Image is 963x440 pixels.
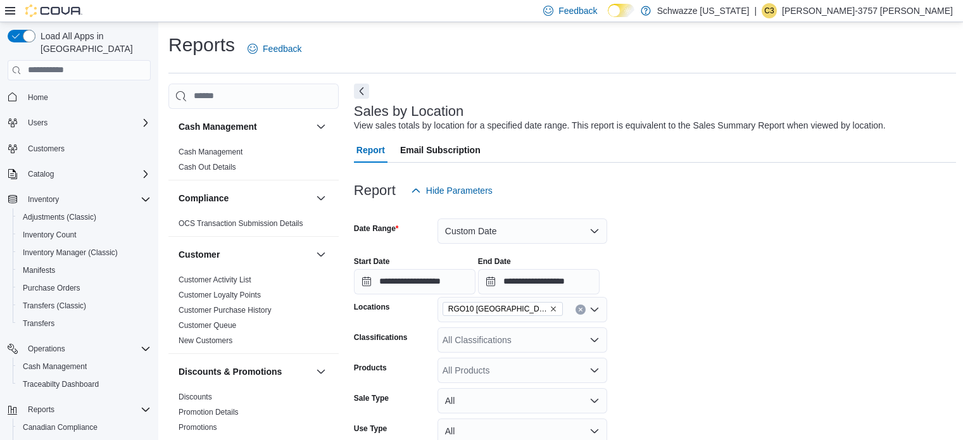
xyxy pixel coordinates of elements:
[18,245,151,260] span: Inventory Manager (Classic)
[23,192,151,207] span: Inventory
[179,163,236,172] a: Cash Out Details
[782,3,953,18] p: [PERSON_NAME]-3757 [PERSON_NAME]
[179,275,251,285] span: Customer Activity List
[400,137,481,163] span: Email Subscription
[354,363,387,373] label: Products
[179,275,251,284] a: Customer Activity List
[558,4,597,17] span: Feedback
[18,263,151,278] span: Manifests
[23,212,96,222] span: Adjustments (Classic)
[426,184,493,197] span: Hide Parameters
[179,306,272,315] a: Customer Purchase History
[354,104,464,119] h3: Sales by Location
[179,219,303,228] a: OCS Transaction Submission Details
[354,183,396,198] h3: Report
[3,165,156,183] button: Catalog
[18,245,123,260] a: Inventory Manager (Classic)
[18,280,85,296] a: Purchase Orders
[179,120,257,133] h3: Cash Management
[354,119,886,132] div: View sales totals by location for a specified date range. This report is equivalent to the Sales ...
[179,336,232,345] a: New Customers
[179,393,212,401] a: Discounts
[589,305,600,315] button: Open list of options
[23,90,53,105] a: Home
[13,297,156,315] button: Transfers (Classic)
[13,315,156,332] button: Transfers
[23,230,77,240] span: Inventory Count
[28,194,59,204] span: Inventory
[23,167,151,182] span: Catalog
[179,162,236,172] span: Cash Out Details
[179,423,217,432] a: Promotions
[168,32,235,58] h1: Reports
[25,4,82,17] img: Cova
[354,256,390,267] label: Start Date
[764,3,774,18] span: C3
[35,30,151,55] span: Load All Apps in [GEOGRAPHIC_DATA]
[179,365,311,378] button: Discounts & Promotions
[754,3,757,18] p: |
[18,210,101,225] a: Adjustments (Classic)
[18,280,151,296] span: Purchase Orders
[13,244,156,261] button: Inventory Manager (Classic)
[28,405,54,415] span: Reports
[23,192,64,207] button: Inventory
[3,401,156,418] button: Reports
[179,291,261,299] a: Customer Loyalty Points
[13,226,156,244] button: Inventory Count
[437,388,607,413] button: All
[168,389,339,440] div: Discounts & Promotions
[179,321,236,330] a: Customer Queue
[354,84,369,99] button: Next
[263,42,301,55] span: Feedback
[18,227,151,242] span: Inventory Count
[23,341,70,356] button: Operations
[608,4,634,17] input: Dark Mode
[13,358,156,375] button: Cash Management
[478,269,600,294] input: Press the down key to open a popover containing a calendar.
[18,227,82,242] a: Inventory Count
[179,192,229,204] h3: Compliance
[179,320,236,330] span: Customer Queue
[28,144,65,154] span: Customers
[18,359,92,374] a: Cash Management
[313,364,329,379] button: Discounts & Promotions
[179,218,303,229] span: OCS Transaction Submission Details
[179,120,311,133] button: Cash Management
[179,248,220,261] h3: Customer
[18,316,60,331] a: Transfers
[168,272,339,353] div: Customer
[18,377,151,392] span: Traceabilty Dashboard
[443,302,563,316] span: RGO10 Santa Fe
[179,147,242,157] span: Cash Management
[354,223,399,234] label: Date Range
[23,301,86,311] span: Transfers (Classic)
[179,408,239,417] a: Promotion Details
[356,137,385,163] span: Report
[354,393,389,403] label: Sale Type
[179,392,212,402] span: Discounts
[13,418,156,436] button: Canadian Compliance
[589,365,600,375] button: Open list of options
[13,279,156,297] button: Purchase Orders
[28,92,48,103] span: Home
[3,88,156,106] button: Home
[13,375,156,393] button: Traceabilty Dashboard
[354,269,475,294] input: Press the down key to open a popover containing a calendar.
[354,424,387,434] label: Use Type
[406,178,498,203] button: Hide Parameters
[3,340,156,358] button: Operations
[179,407,239,417] span: Promotion Details
[23,379,99,389] span: Traceabilty Dashboard
[23,361,87,372] span: Cash Management
[168,216,339,236] div: Compliance
[313,119,329,134] button: Cash Management
[23,248,118,258] span: Inventory Manager (Classic)
[18,263,60,278] a: Manifests
[179,192,311,204] button: Compliance
[179,290,261,300] span: Customer Loyalty Points
[23,115,151,130] span: Users
[23,265,55,275] span: Manifests
[23,341,151,356] span: Operations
